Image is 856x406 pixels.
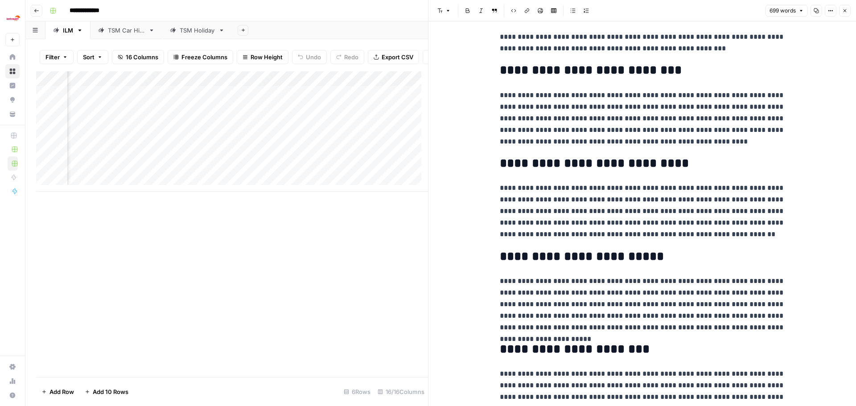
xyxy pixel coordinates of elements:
[63,26,73,35] div: ILM
[180,26,215,35] div: TSM Holiday
[5,10,21,26] img: Ice Travel Group Logo
[5,64,20,78] a: Browse
[306,53,321,62] span: Undo
[91,21,162,39] a: TSM Car Hire
[251,53,283,62] span: Row Height
[770,7,796,15] span: 699 words
[5,360,20,374] a: Settings
[5,7,20,29] button: Workspace: Ice Travel Group
[5,374,20,388] a: Usage
[5,107,20,121] a: Your Data
[5,50,20,64] a: Home
[765,5,808,16] button: 699 words
[40,50,74,64] button: Filter
[237,50,288,64] button: Row Height
[5,78,20,93] a: Insights
[45,21,91,39] a: ILM
[112,50,164,64] button: 16 Columns
[162,21,232,39] a: TSM Holiday
[340,385,374,399] div: 6 Rows
[292,50,327,64] button: Undo
[49,387,74,396] span: Add Row
[5,93,20,107] a: Opportunities
[344,53,358,62] span: Redo
[330,50,364,64] button: Redo
[79,385,134,399] button: Add 10 Rows
[77,50,108,64] button: Sort
[5,388,20,402] button: Help + Support
[108,26,145,35] div: TSM Car Hire
[126,53,158,62] span: 16 Columns
[83,53,95,62] span: Sort
[374,385,428,399] div: 16/16 Columns
[368,50,419,64] button: Export CSV
[168,50,233,64] button: Freeze Columns
[36,385,79,399] button: Add Row
[181,53,227,62] span: Freeze Columns
[382,53,413,62] span: Export CSV
[93,387,128,396] span: Add 10 Rows
[45,53,60,62] span: Filter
